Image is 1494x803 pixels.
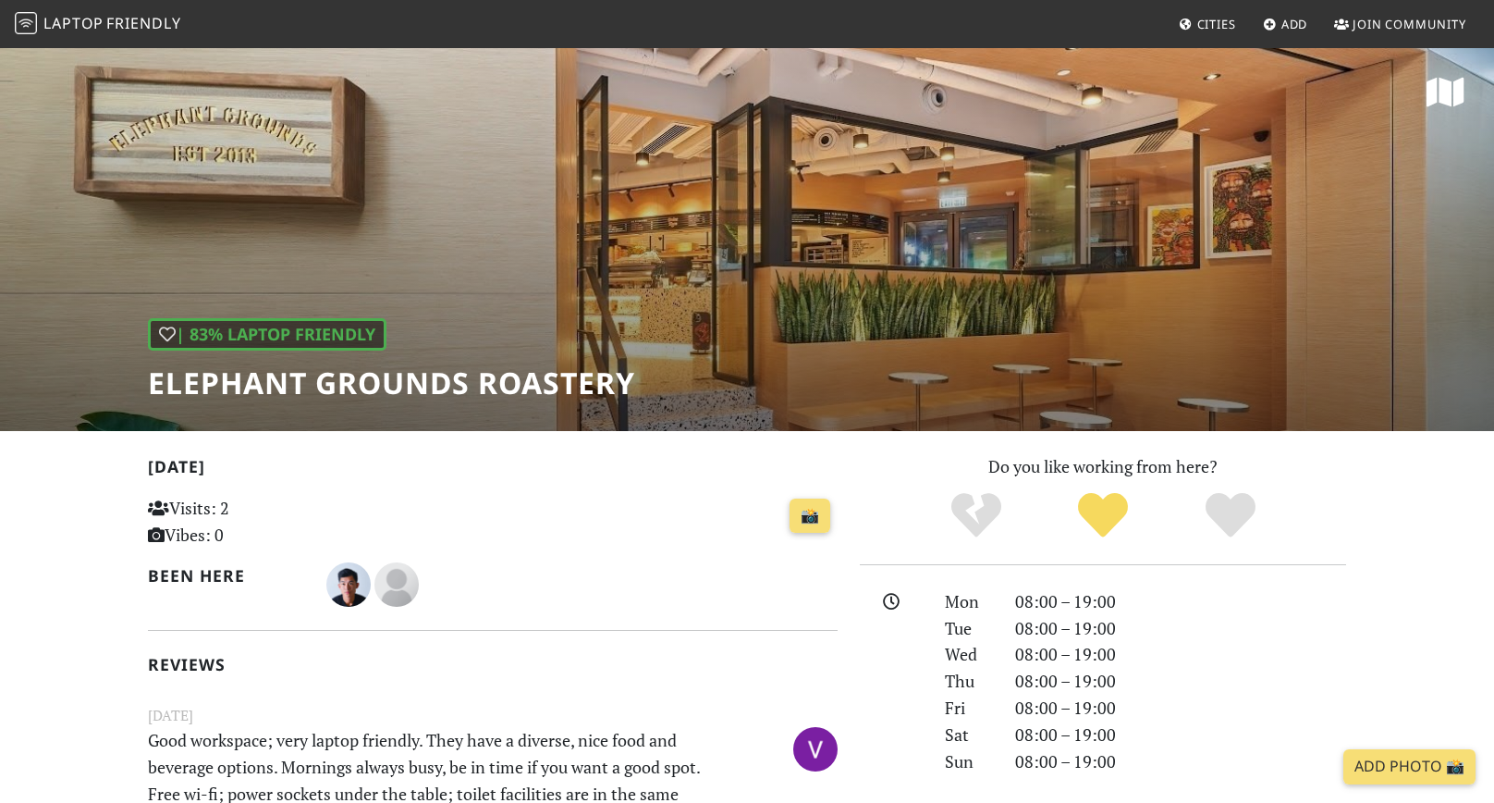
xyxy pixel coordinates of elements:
div: | 83% Laptop Friendly [148,318,386,351]
span: For your Info [793,735,838,758]
h2: Been here [148,566,304,586]
img: 5983-v.jpg [793,727,838,772]
div: Mon [934,588,1004,615]
span: Cities [1197,16,1236,32]
img: 5361-jack.jpg [326,562,371,607]
div: 08:00 – 19:00 [1004,722,1357,748]
div: 08:00 – 19:00 [1004,615,1357,642]
a: Add Photo 📸 [1343,749,1476,784]
img: blank-535327c66bd565773addf3077783bbfce4b00ec00e9fd257753287c682c7fa38.png [374,562,419,607]
img: LaptopFriendly [15,12,37,34]
span: Friendly [106,13,180,33]
a: Join Community [1327,7,1474,41]
div: 08:00 – 19:00 [1004,748,1357,775]
h2: Reviews [148,655,838,674]
div: 08:00 – 19:00 [1004,588,1357,615]
div: No [912,490,1040,541]
div: 08:00 – 19:00 [1004,668,1357,695]
a: Cities [1171,7,1243,41]
div: 08:00 – 19:00 [1004,695,1357,722]
div: Fri [934,695,1004,722]
span: Join Community [1353,16,1466,32]
span: Add [1281,16,1308,32]
p: Visits: 2 Vibes: 0 [148,495,363,549]
h2: [DATE] [148,457,838,484]
div: Wed [934,641,1004,668]
small: [DATE] [137,704,849,727]
span: Brent Deverman [374,572,419,594]
span: Jack Law [326,572,374,594]
a: LaptopFriendly LaptopFriendly [15,8,181,41]
div: Definitely! [1167,490,1294,541]
p: Do you like working from here? [860,453,1346,480]
h1: Elephant Grounds Roastery [148,365,635,401]
div: Sun [934,748,1004,775]
div: Thu [934,668,1004,695]
a: 📸 [790,499,830,534]
a: Add [1255,7,1316,41]
div: Sat [934,722,1004,748]
div: Tue [934,615,1004,642]
div: Yes [1039,490,1167,541]
span: Laptop [43,13,104,33]
div: 08:00 – 19:00 [1004,641,1357,668]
